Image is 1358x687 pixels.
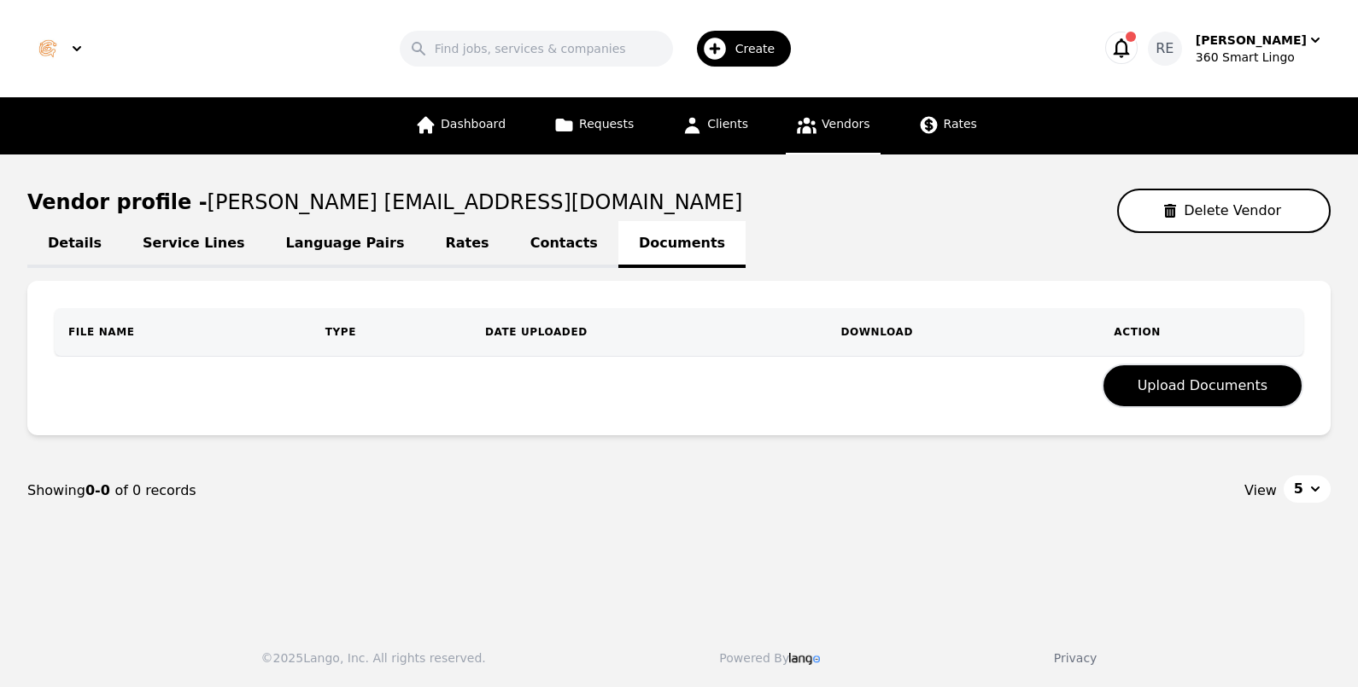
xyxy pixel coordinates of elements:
[944,117,977,131] span: Rates
[1196,49,1324,66] div: 360 Smart Lingo
[27,449,1331,533] nav: Page navigation
[1196,32,1307,49] div: [PERSON_NAME]
[543,97,644,154] a: Requests
[405,97,516,154] a: Dashboard
[1102,364,1303,408] button: Upload Documents
[707,117,748,131] span: Clients
[1244,480,1277,501] span: View
[1284,475,1331,503] button: 5
[425,221,510,268] a: Rates
[122,221,266,268] a: Service Lines
[735,40,787,57] span: Create
[1148,32,1324,66] button: RE[PERSON_NAME]360 Smart Lingo
[719,649,820,667] div: Powered By
[1117,189,1331,233] button: Delete Vendor
[908,97,987,154] a: Rates
[786,97,880,154] a: Vendors
[27,190,742,214] h1: Vendor profile -
[27,221,122,268] a: Details
[208,190,743,214] span: [PERSON_NAME] [EMAIL_ADDRESS][DOMAIN_NAME]
[1054,651,1098,665] a: Privacy
[673,24,802,73] button: Create
[85,482,114,498] span: 0-0
[671,97,758,154] a: Clients
[827,308,1100,356] th: DOWNLOAD
[789,653,820,665] img: Logo
[1100,308,1303,356] th: Action
[34,35,61,62] img: Logo
[266,221,425,268] a: Language Pairs
[27,480,679,501] div: Showing of 0 records
[400,31,673,67] input: Find jobs, services & companies
[441,117,506,131] span: Dashboard
[471,308,827,356] th: DATE UPLOADED
[1294,479,1303,499] span: 5
[312,308,471,356] th: TYPE
[822,117,869,131] span: Vendors
[261,649,486,667] div: © 2025 Lango, Inc. All rights reserved.
[579,117,634,131] span: Requests
[1156,38,1174,59] span: RE
[510,221,618,268] a: Contacts
[55,308,312,356] th: FILE NAME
